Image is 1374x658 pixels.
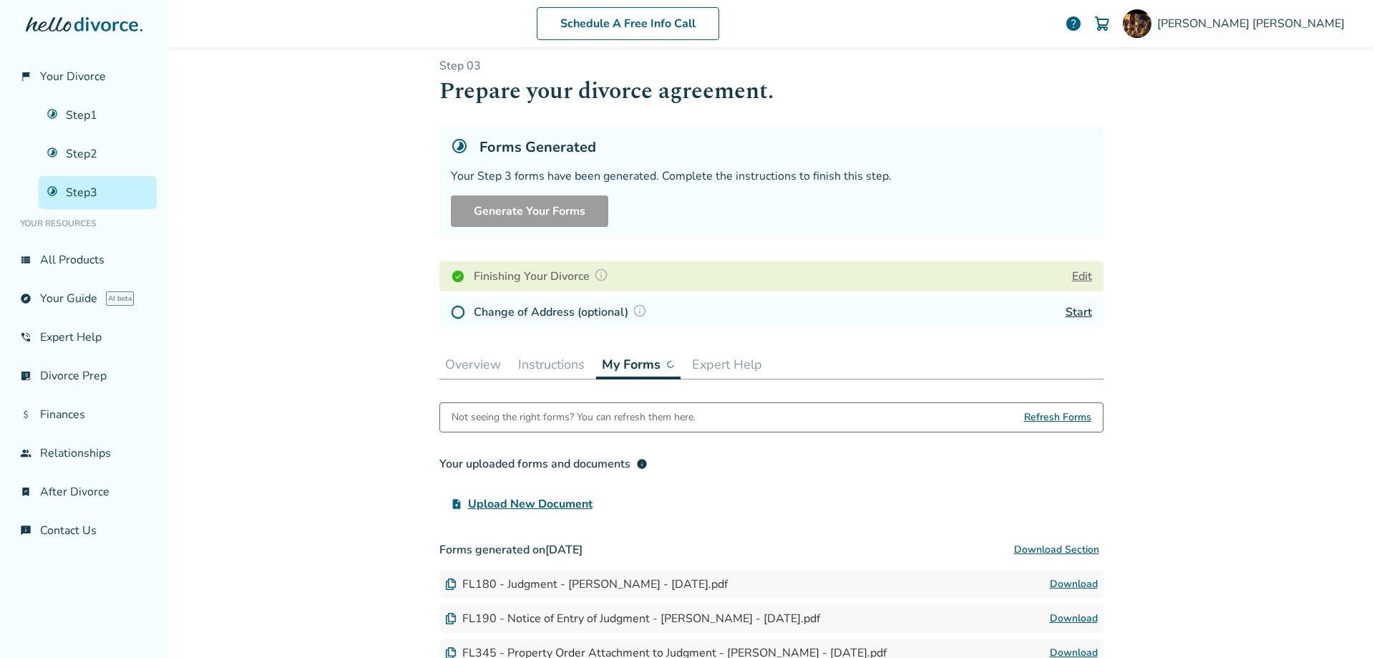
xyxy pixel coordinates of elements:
a: help [1065,15,1082,32]
a: Step2 [39,137,157,170]
span: group [20,447,31,459]
a: Schedule A Free Info Call [537,7,719,40]
button: Overview [439,350,507,379]
img: Cart [1093,15,1111,32]
div: Your Step 3 forms have been generated. Complete the instructions to finish this step. [451,168,1092,184]
button: Download Section [1010,536,1103,564]
button: My Forms [596,350,681,379]
span: bookmark_check [20,486,31,498]
a: Start [1066,304,1092,320]
h5: Forms Generated [479,137,596,157]
a: view_listAll Products [11,243,157,276]
div: FL180 - Judgment - [PERSON_NAME] - [DATE].pdf [445,576,728,592]
span: info [636,458,648,470]
h3: Forms generated on [DATE] [439,536,1103,564]
img: M [1123,9,1151,38]
img: Question Mark [633,304,647,318]
img: Not Started [451,305,465,319]
a: attach_moneyFinances [11,398,157,431]
a: groupRelationships [11,437,157,470]
div: Not seeing the right forms? You can refresh them here. [452,403,696,432]
span: explore [20,293,31,304]
a: exploreYour GuideAI beta [11,282,157,315]
span: phone_in_talk [20,332,31,343]
span: Upload New Document [468,495,593,513]
p: Step 0 3 [439,58,1103,74]
a: Step3 [39,176,157,209]
h1: Prepare your divorce agreement. [439,74,1103,109]
span: [PERSON_NAME] [PERSON_NAME] [1157,16,1350,32]
img: Completed [451,269,465,284]
span: AI beta [106,291,134,306]
a: bookmark_checkAfter Divorce [11,475,157,508]
li: Your Resources [11,209,157,238]
a: phone_in_talkExpert Help [11,321,157,354]
img: Document [445,613,457,624]
img: Question Mark [594,268,608,282]
a: flag_2Your Divorce [11,60,157,93]
img: ... [666,360,675,369]
div: Your uploaded forms and documents [439,455,648,473]
a: Download [1050,576,1098,593]
span: flag_2 [20,71,31,82]
span: Refresh Forms [1024,403,1091,432]
button: Edit [1072,268,1092,285]
div: FL190 - Notice of Entry of Judgment - [PERSON_NAME] - [DATE].pdf [445,611,820,626]
h4: Change of Address (optional) [474,303,651,321]
a: Step1 [39,99,157,132]
span: Your Divorce [40,69,106,84]
span: view_list [20,254,31,266]
button: Generate Your Forms [451,195,608,227]
button: Expert Help [686,350,768,379]
h4: Finishing Your Divorce [474,267,613,286]
a: list_alt_checkDivorce Prep [11,359,157,392]
img: Document [445,579,457,590]
span: upload_file [451,498,462,510]
a: Download [1050,610,1098,627]
iframe: Chat Widget [1302,589,1374,658]
span: chat_info [20,525,31,536]
a: chat_infoContact Us [11,514,157,547]
button: Instructions [512,350,590,379]
span: attach_money [20,409,31,420]
span: list_alt_check [20,370,31,382]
